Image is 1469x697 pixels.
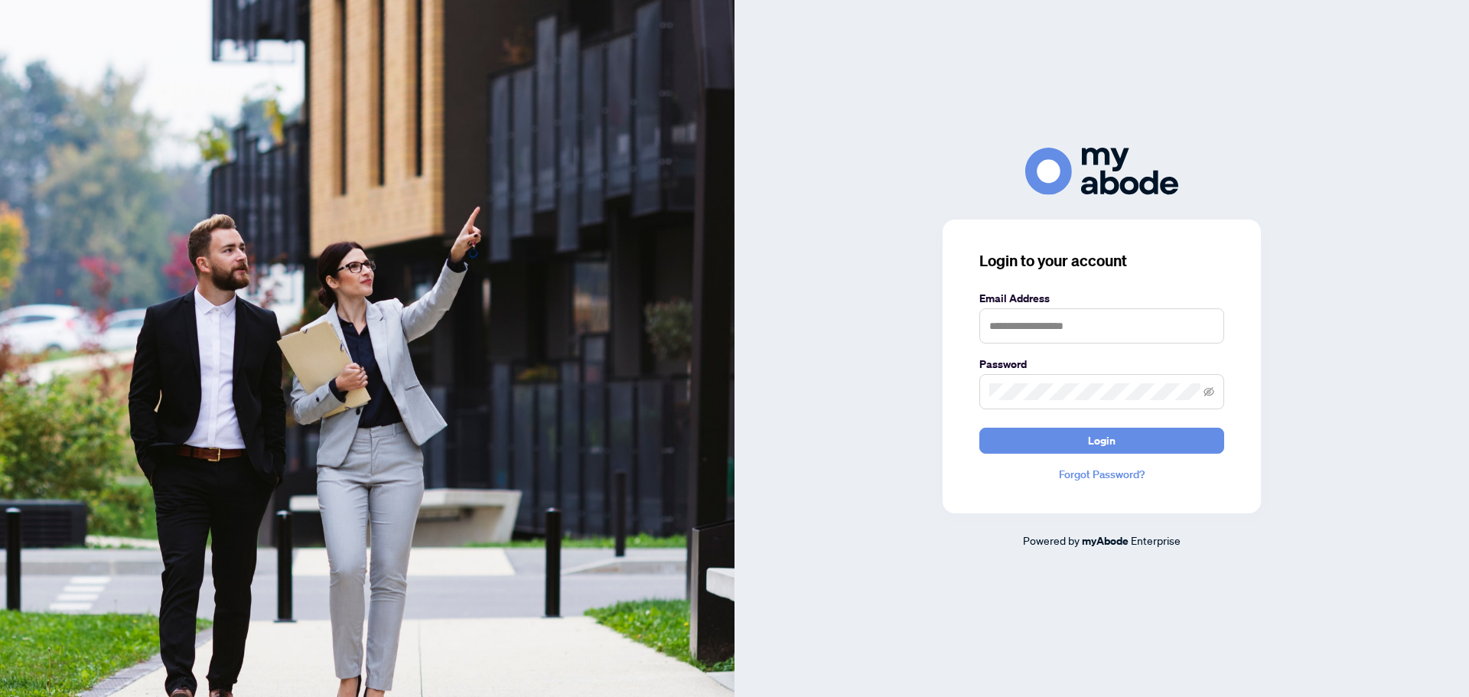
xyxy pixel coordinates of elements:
[1023,533,1080,547] span: Powered by
[979,250,1224,272] h3: Login to your account
[979,290,1224,307] label: Email Address
[1088,428,1116,453] span: Login
[979,466,1224,483] a: Forgot Password?
[1082,533,1129,549] a: myAbode
[1131,533,1181,547] span: Enterprise
[979,428,1224,454] button: Login
[1025,148,1178,194] img: ma-logo
[1204,386,1214,397] span: eye-invisible
[979,356,1224,373] label: Password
